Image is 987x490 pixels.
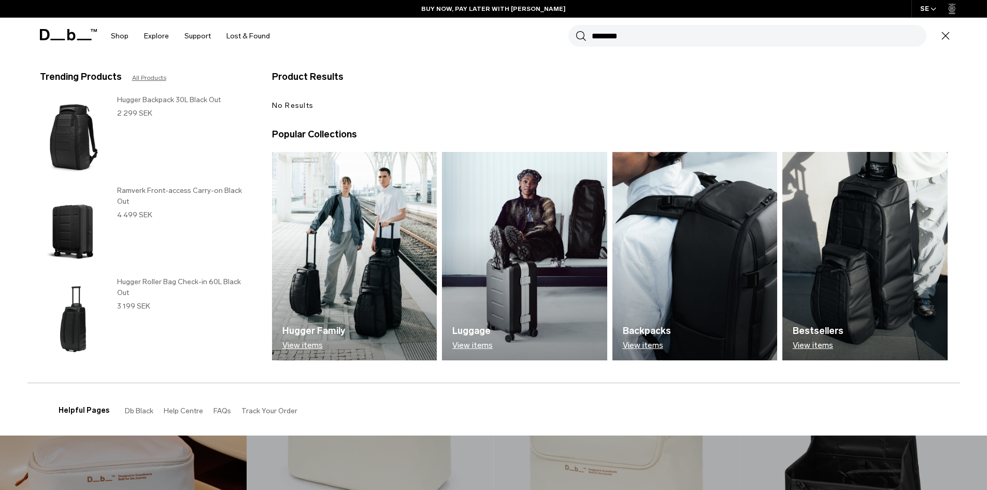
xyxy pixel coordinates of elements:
a: Db Hugger Family View items [272,152,437,360]
a: Track Your Order [241,407,297,415]
span: 4 499 SEK [117,211,152,219]
a: Explore [144,18,169,54]
h3: Luggage [452,324,493,338]
img: Hugger Roller Bag Check-in 60L Black Out [40,276,107,362]
p: View items [452,341,493,350]
h3: Helpful Pages [59,405,109,416]
a: Hugger Roller Bag Check-in 60L Black Out Hugger Roller Bag Check-in 60L Black Out 3 199 SEK [40,276,251,362]
img: Db [782,152,948,360]
h3: Product Results [272,70,610,84]
a: Db Bestsellers View items [782,152,948,360]
h3: Hugger Backpack 30L Black Out [117,94,251,105]
h3: Trending Products [40,70,122,84]
a: Shop [111,18,128,54]
a: Db Luggage View items [442,152,607,360]
h3: Popular Collections [272,128,357,142]
a: Hugger Backpack 30L Black Out Hugger Backpack 30L Black Out 2 299 SEK [40,94,251,180]
img: Db [272,152,437,360]
img: Ramverk Front-access Carry-on Black Out [40,185,107,271]
p: View items [793,341,843,350]
h3: Ramverk Front-access Carry-on Black Out [117,185,251,207]
h3: Bestsellers [793,324,843,338]
a: All Products [132,73,166,82]
span: 3 199 SEK [117,302,150,311]
span: 2 299 SEK [117,109,152,118]
span: No Results [272,101,314,110]
h3: Hugger Roller Bag Check-in 60L Black Out [117,276,251,298]
p: View items [623,341,671,350]
p: View items [282,341,345,350]
img: Db [442,152,607,360]
h3: Backpacks [623,324,671,338]
a: Db Backpacks View items [612,152,778,360]
a: Ramverk Front-access Carry-on Black Out Ramverk Front-access Carry-on Black Out 4 499 SEK [40,185,251,271]
a: Support [184,18,211,54]
a: Help Centre [164,407,203,415]
a: Db Black [125,407,153,415]
h3: Hugger Family [282,324,345,338]
a: Lost & Found [226,18,270,54]
a: BUY NOW, PAY LATER WITH [PERSON_NAME] [421,4,566,13]
img: Hugger Backpack 30L Black Out [40,94,107,180]
a: FAQs [213,407,231,415]
nav: Main Navigation [103,18,278,54]
img: Db [612,152,778,360]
